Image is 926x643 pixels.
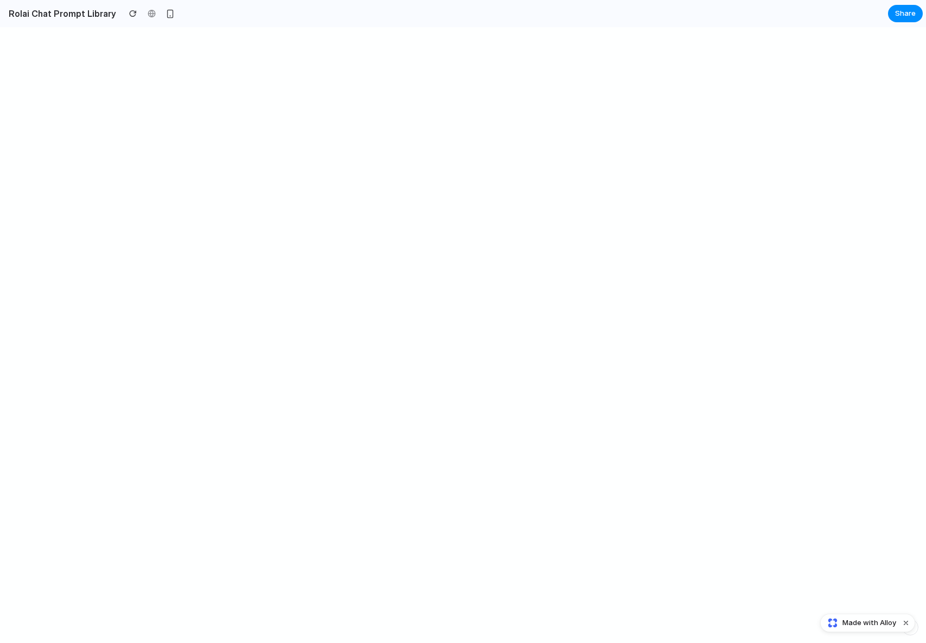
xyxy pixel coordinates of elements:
button: Dismiss watermark [899,616,912,629]
span: Made with Alloy [842,617,896,628]
button: Share [888,5,923,22]
span: Share [895,8,916,19]
a: Made with Alloy [821,617,897,628]
h2: Rolai Chat Prompt Library [4,7,116,20]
